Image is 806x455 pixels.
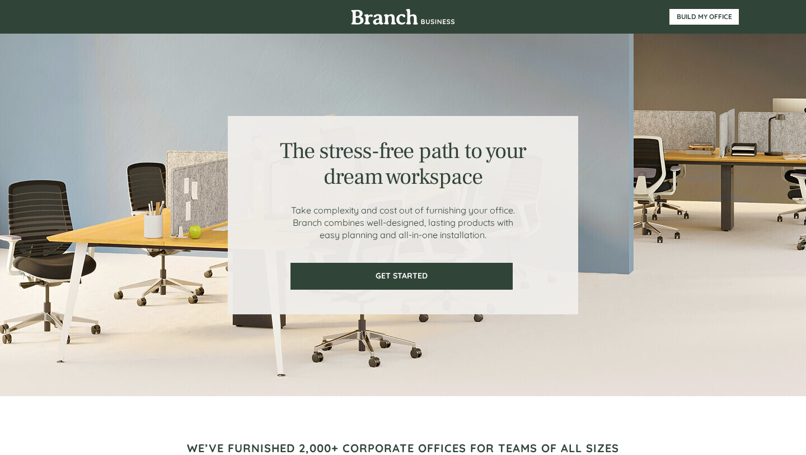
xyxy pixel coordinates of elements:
span: Take complexity and cost out of furnishing your office. Branch combines well-designed, lasting pr... [291,205,515,240]
a: BUILD MY OFFICE [669,9,739,25]
span: WE’VE FURNISHED 2,000+ CORPORATE OFFICES FOR TEAMS OF ALL SIZES [187,441,619,455]
span: GET STARTED [292,271,512,281]
span: The stress-free path to your dream workspace [280,137,526,191]
a: GET STARTED [290,263,513,290]
span: BUILD MY OFFICE [669,13,739,21]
